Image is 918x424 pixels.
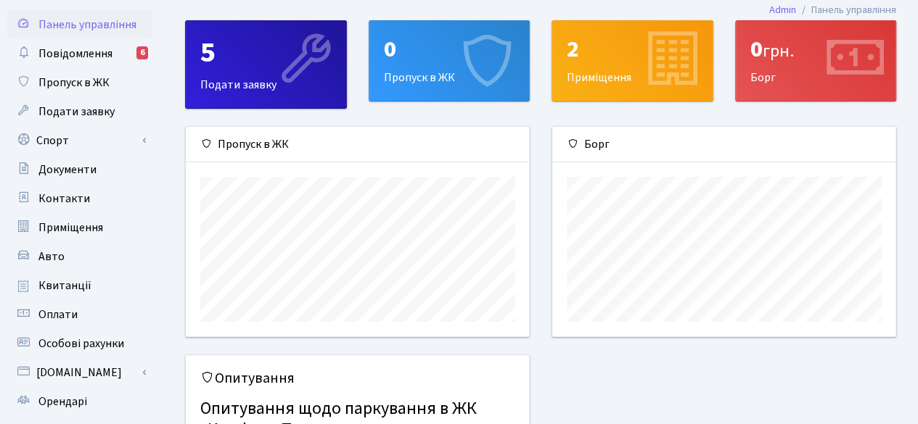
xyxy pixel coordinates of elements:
[796,2,896,18] li: Панель управління
[38,162,97,178] span: Документи
[552,21,713,101] div: Приміщення
[185,20,347,109] a: 5Подати заявку
[7,39,152,68] a: Повідомлення6
[38,46,112,62] span: Повідомлення
[186,127,529,162] div: Пропуск в ЖК
[7,10,152,39] a: Панель управління
[769,2,796,17] a: Admin
[7,358,152,387] a: [DOMAIN_NAME]
[38,75,110,91] span: Пропуск в ЖК
[38,191,90,207] span: Контакти
[369,21,530,101] div: Пропуск в ЖК
[7,387,152,416] a: Орендарі
[7,242,152,271] a: Авто
[750,36,882,63] div: 0
[186,21,346,108] div: Подати заявку
[38,17,136,33] span: Панель управління
[7,97,152,126] a: Подати заявку
[7,68,152,97] a: Пропуск в ЖК
[200,36,332,70] div: 5
[369,20,530,101] a: 0Пропуск в ЖК
[7,184,152,213] a: Контакти
[38,394,87,410] span: Орендарі
[38,278,91,294] span: Квитанції
[736,21,896,101] div: Борг
[38,307,78,323] span: Оплати
[7,126,152,155] a: Спорт
[38,336,124,352] span: Особові рахунки
[38,104,115,120] span: Подати заявку
[136,46,148,59] div: 6
[7,271,152,300] a: Квитанції
[38,249,65,265] span: Авто
[38,220,103,236] span: Приміщення
[552,127,896,162] div: Борг
[552,20,713,101] a: 2Приміщення
[7,155,152,184] a: Документи
[763,38,794,64] span: грн.
[567,36,698,63] div: 2
[7,213,152,242] a: Приміщення
[7,329,152,358] a: Особові рахунки
[7,300,152,329] a: Оплати
[384,36,515,63] div: 0
[200,370,515,387] h5: Опитування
